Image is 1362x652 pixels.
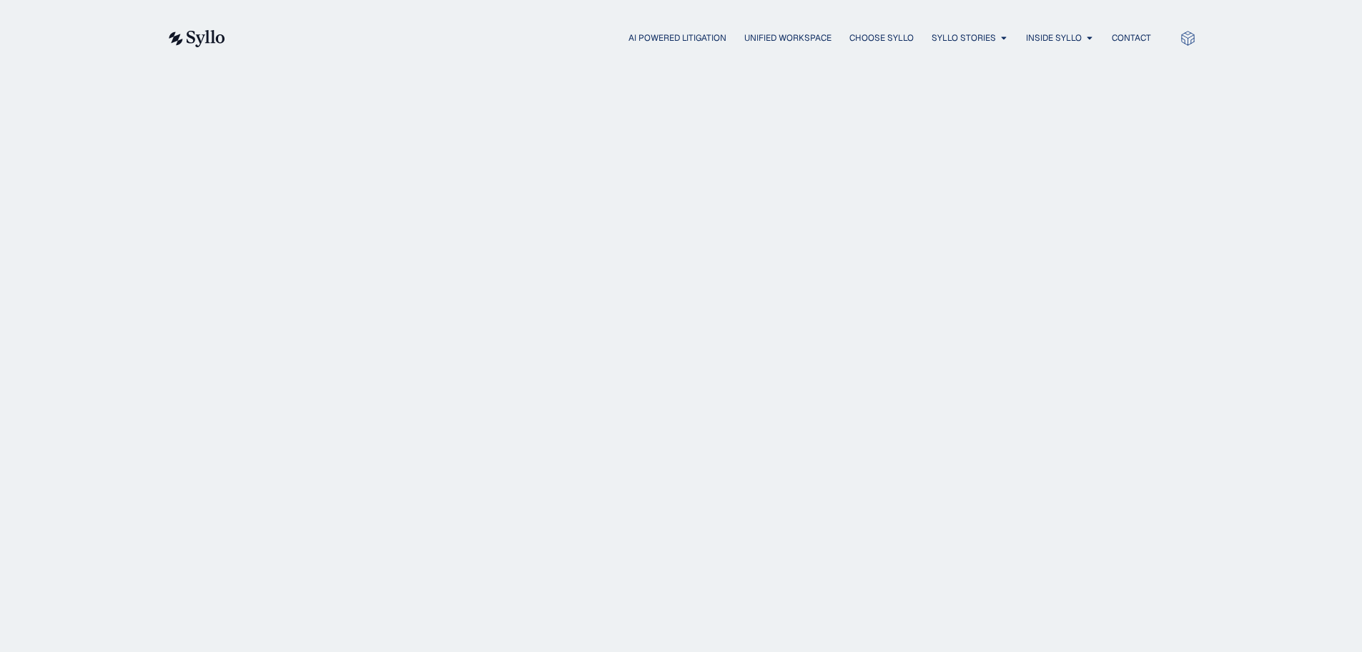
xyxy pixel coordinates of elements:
nav: Menu [254,31,1151,45]
a: Contact [1112,31,1151,44]
img: syllo [167,30,225,47]
a: Choose Syllo [849,31,914,44]
a: Unified Workspace [744,31,831,44]
a: Inside Syllo [1026,31,1082,44]
a: AI Powered Litigation [628,31,726,44]
div: Menu Toggle [254,31,1151,45]
a: Syllo Stories [932,31,996,44]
